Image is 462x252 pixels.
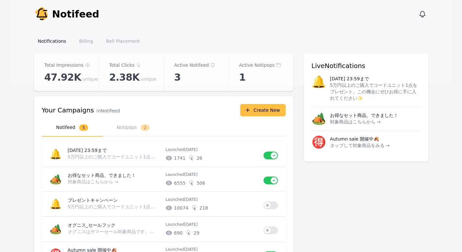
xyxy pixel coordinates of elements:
p: タップして対象商品をみる → [330,142,390,149]
p: お得なセット商品、できました！ [330,112,398,119]
span: # of unique clicks [196,155,202,161]
img: Your Company [34,6,50,22]
span: unique [141,76,156,82]
p: 5万円以上のご購入でコードユニット1点をプレゼント。この機会にぜひお得に手に入れてください✨ [68,154,158,160]
span: 🉐 [312,136,326,149]
p: オグニスはサマーセール対象商品です。お得に購入できるのは8/31まで。お早めにご確認ください！ [68,228,158,235]
span: 🏕️ [50,223,62,235]
span: 2.38K [109,72,140,83]
p: Launched [166,147,258,152]
p: 5万円以上のご購入でコードユニット1点をプレゼント。この機会にぜひお得に手に入れてください✨ [68,203,158,210]
time: 2025-09-20T00:53:52.828Z [184,197,198,202]
p: [DATE] 23:59まで [68,147,160,154]
span: 5 [79,124,88,131]
h3: Live Notifications [312,61,421,70]
a: 🔔[DATE] 23:59まで5万円以上のご購入でコードユニット1点をプレゼント。この機会にぜひお得に手に入れてください✨Launched[DATE]174126 [42,142,286,166]
span: # of unique impressions [174,205,189,211]
time: 2025-10-10T03:48:20.391Z [184,147,198,152]
button: Notipops2 [103,119,164,137]
span: # of unique clicks [194,230,199,236]
nav: Tabs [42,119,286,137]
a: 🏕️お得なセット商品、できました！対象商品はこちらから →Launched[DATE]6555506 [42,167,286,191]
a: Notifications [34,35,70,47]
p: Active Notipops [239,61,275,69]
h3: Your Campaigns [42,106,94,115]
p: Launched [166,172,258,177]
span: 3 [174,72,181,83]
span: 1 [239,72,245,83]
a: Bell Placement [102,35,144,47]
span: # of unique clicks [199,205,208,211]
span: 🔔 [50,198,62,210]
time: 2025-08-22T01:03:02.936Z [184,222,198,227]
p: 対象商品はこちらから → [68,178,158,185]
span: 🔔 [312,75,326,101]
p: Autumn sale 開催中🍂 [330,136,379,142]
p: Launched [166,247,258,252]
span: 🔔 [50,148,62,160]
p: [DATE] 23:59まで [330,75,369,82]
p: Active Notifeed [174,61,209,69]
p: Total Clicks [109,61,135,69]
button: Create New [240,104,286,116]
button: Notifeed5 [42,119,103,137]
time: 2025-08-13T14:12:34.913Z [184,247,198,252]
span: # of unique impressions [174,155,186,161]
p: Total Impressions [44,61,84,69]
p: Launched [166,222,258,227]
time: 2025-10-02T03:28:52.741Z [184,172,198,177]
a: Billing [75,35,97,47]
span: unique [82,76,98,82]
p: in Notifeed [97,108,120,114]
p: お得なセット商品、できました！ [68,172,160,178]
span: 🏕️ [50,173,62,185]
p: Launched [166,197,258,202]
p: 5万円以上のご購入でコードユニット1点をプレゼント。この機会にぜひお得に手に入れてください✨ [330,82,421,101]
span: # of unique impressions [174,180,186,186]
span: # of unique impressions [174,230,183,236]
p: プレゼントキャンペーン [68,197,160,203]
span: Notifeed [52,8,100,20]
a: 🔔プレゼントキャンペーン5万円以上のご購入でコードユニット1点をプレゼント。この機会にぜひお得に手に入れてください✨Launched[DATE]10074218 [42,192,286,216]
span: 🏕️ [312,112,326,125]
span: 2 [141,124,150,131]
p: 対象商品はこちらから → [330,119,398,125]
a: Notifeed [34,6,100,22]
span: # of unique clicks [196,180,205,186]
p: オグニス_セールフック [68,222,160,228]
a: 🏕️オグニス_セールフックオグニスはサマーセール対象商品です。お得に購入できるのは8/31まで。お早めにご確認ください！Launched[DATE]69029 [42,217,286,241]
span: 47.92K [44,72,81,83]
